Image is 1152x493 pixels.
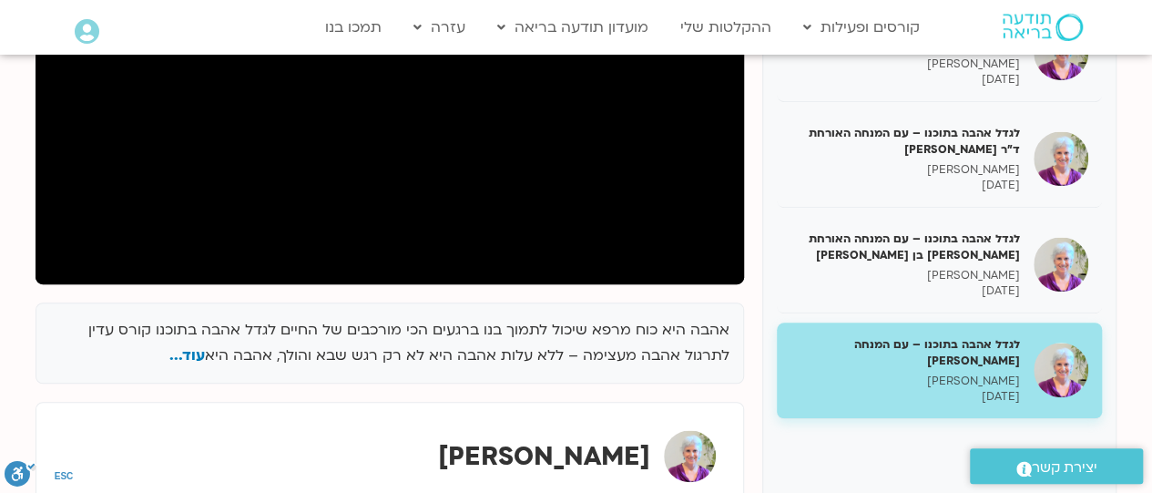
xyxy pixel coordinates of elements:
p: [DATE] [790,283,1020,299]
p: [DATE] [790,389,1020,405]
img: לגדל אהבה בתוכנו – עם המנחה האורח בן קמינסקי [1034,343,1088,397]
p: [PERSON_NAME] [790,56,1020,72]
h5: לגדל אהבה בתוכנו – עם המנחה [PERSON_NAME] [790,336,1020,369]
img: תודעה בריאה [1003,14,1083,41]
strong: [PERSON_NAME] [438,439,650,474]
h5: לגדל אהבה בתוכנו – עם המנחה האורחת [PERSON_NAME] בן [PERSON_NAME] [790,231,1020,263]
p: [DATE] [790,178,1020,193]
p: [DATE] [790,72,1020,87]
h5: לגדל אהבה בתוכנו – עם המנחה האורחת ד"ר [PERSON_NAME] [790,125,1020,158]
a: מועדון תודעה בריאה [488,10,658,45]
img: לגדל אהבה בתוכנו – עם המנחה האורחת שאנייה כהן בן חיים [1034,237,1088,292]
a: עזרה [404,10,474,45]
p: [PERSON_NAME] [790,268,1020,283]
a: ההקלטות שלי [671,10,780,45]
a: יצירת קשר [970,448,1143,484]
p: אהבה היא כוח מרפא שיכול לתמוך בנו ברגעים הכי מורכבים של החיים לגדל אהבה בתוכנו קורס עדין לתרגול א... [50,317,729,370]
p: [PERSON_NAME] [790,374,1020,389]
img: לגדל אהבה בתוכנו – עם המנחה האורחת ד"ר נועה אלבלדה [1034,131,1088,186]
p: [PERSON_NAME] [790,162,1020,178]
a: קורסים ופעילות [794,10,929,45]
span: עוד... [169,345,205,365]
span: יצירת קשר [1032,456,1097,480]
img: סנדיה בר קמה [664,430,716,482]
a: תמכו בנו [316,10,391,45]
